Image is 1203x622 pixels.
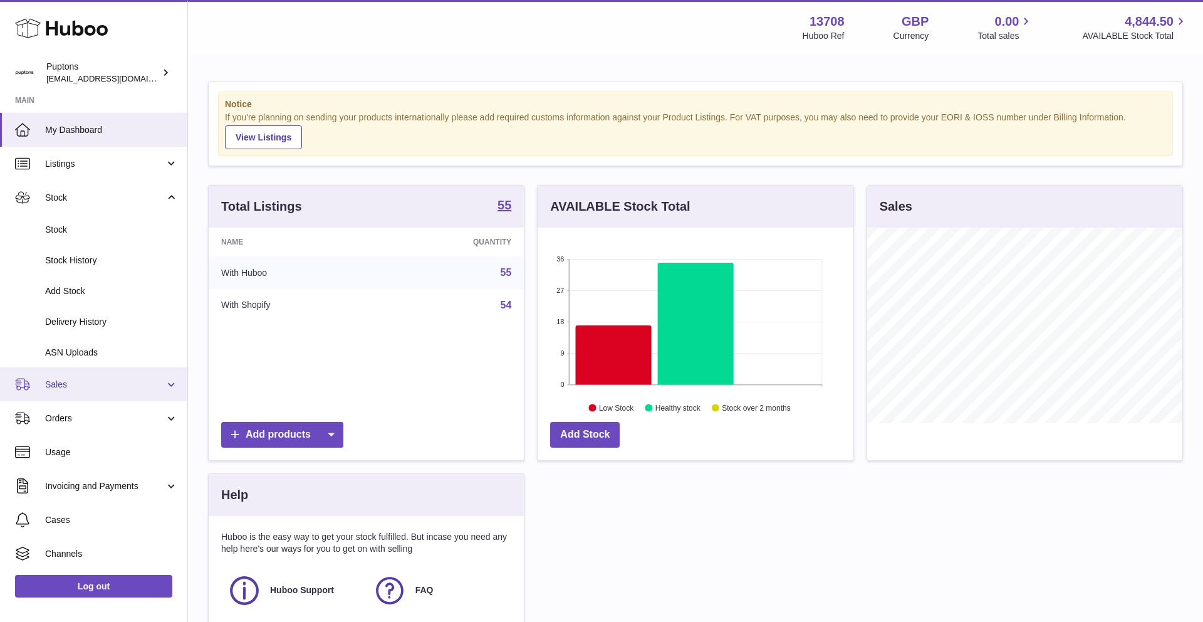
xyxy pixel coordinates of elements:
[225,125,302,149] a: View Listings
[209,256,378,289] td: With Huboo
[550,198,690,215] h3: AVAILABLE Stock Total
[557,287,565,294] text: 27
[378,228,524,256] th: Quantity
[1082,13,1188,42] a: 4,844.50 AVAILABLE Stock Total
[497,199,511,214] a: 55
[1082,30,1188,42] span: AVAILABLE Stock Total
[46,61,159,85] div: Puptons
[810,13,845,30] strong: 13708
[415,584,434,596] span: FAQ
[880,198,912,215] h3: Sales
[557,318,565,325] text: 18
[209,289,378,322] td: With Shopify
[561,381,565,388] text: 0
[45,548,178,560] span: Channels
[557,255,565,263] text: 36
[977,13,1033,42] a: 0.00 Total sales
[1125,13,1174,30] span: 4,844.50
[221,487,248,503] h3: Help
[497,199,511,211] strong: 55
[599,403,634,412] text: Low Stock
[270,584,334,596] span: Huboo Support
[45,413,165,424] span: Orders
[221,422,343,448] a: Add products
[977,30,1033,42] span: Total sales
[45,158,165,170] span: Listings
[225,112,1166,149] div: If you're planning on sending your products internationally please add required customs informati...
[221,198,302,215] h3: Total Listings
[501,267,512,278] a: 55
[45,316,178,328] span: Delivery History
[15,63,34,82] img: hello@puptons.com
[45,224,178,236] span: Stock
[45,347,178,359] span: ASN Uploads
[209,228,378,256] th: Name
[45,379,165,391] span: Sales
[655,403,701,412] text: Healthy stock
[45,446,178,458] span: Usage
[803,30,845,42] div: Huboo Ref
[15,575,172,598] a: Log out
[45,124,178,136] span: My Dashboard
[561,349,565,357] text: 9
[45,192,165,204] span: Stock
[225,98,1166,110] strong: Notice
[45,285,178,297] span: Add Stock
[550,422,620,448] a: Add Stock
[227,574,360,608] a: Huboo Support
[46,73,184,83] span: [EMAIL_ADDRESS][DOMAIN_NAME]
[45,480,165,492] span: Invoicing and Payments
[45,514,178,526] span: Cases
[221,531,511,555] p: Huboo is the easy way to get your stock fulfilled. But incase you need any help here's our ways f...
[373,574,506,608] a: FAQ
[902,13,929,30] strong: GBP
[501,300,512,310] a: 54
[893,30,929,42] div: Currency
[995,13,1019,30] span: 0.00
[722,403,791,412] text: Stock over 2 months
[45,255,178,266] span: Stock History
